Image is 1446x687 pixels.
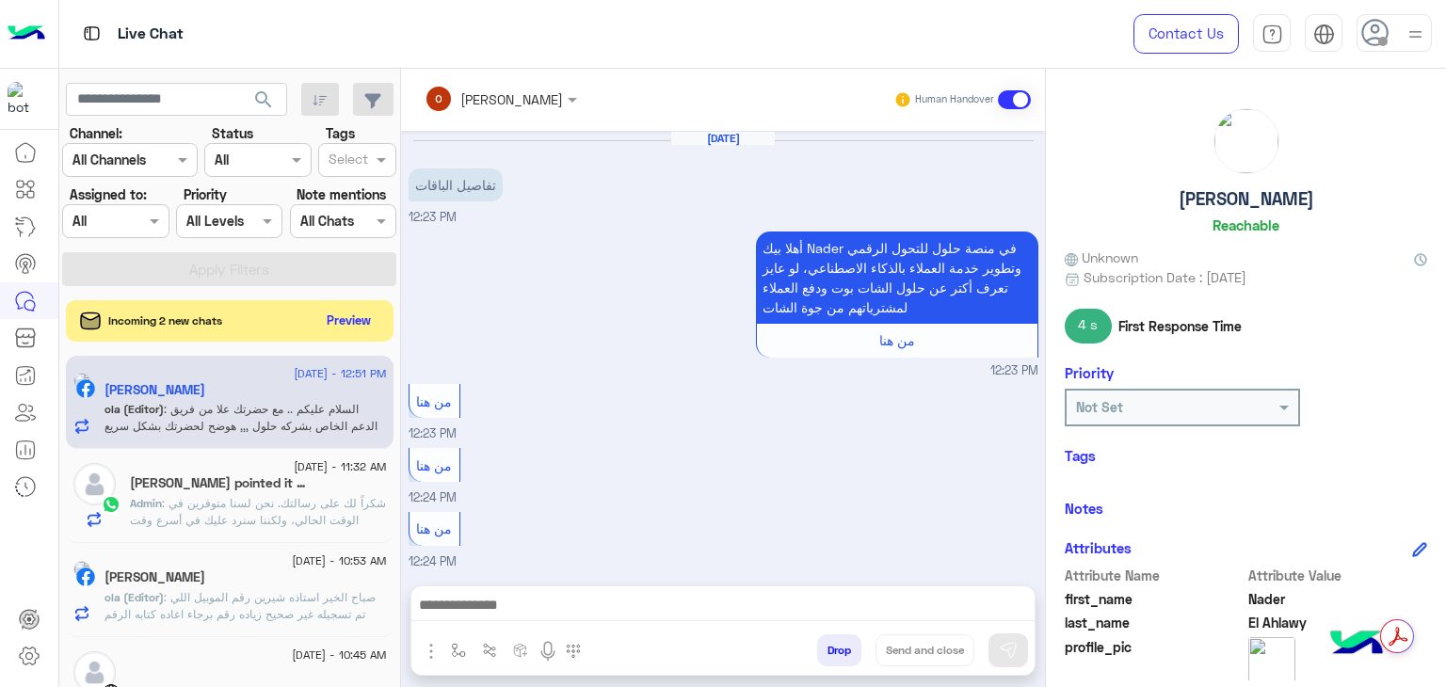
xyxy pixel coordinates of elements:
button: select flow [443,634,474,665]
img: hulul-logo.png [1324,612,1390,678]
h5: [PERSON_NAME] [1179,188,1314,210]
img: select flow [451,643,466,658]
button: Send and close [876,634,974,666]
img: send message [999,641,1018,660]
span: Nader [1248,589,1428,609]
button: Drop [817,634,861,666]
span: [DATE] - 11:32 AM [294,458,386,475]
h5: Admin Amir pointed it out [130,475,310,491]
span: 12:23 PM [990,362,1038,380]
img: send attachment [420,640,442,663]
img: send voice note [537,640,559,663]
img: tab [1261,24,1283,45]
button: Preview [319,307,379,334]
span: Unknown [1065,248,1138,267]
span: search [252,88,275,111]
label: Channel: [70,123,122,143]
img: Trigger scenario [482,643,497,658]
div: Select [326,149,368,173]
h6: Reachable [1213,216,1279,233]
span: السلام عليكم .. مع حضرتك علا من فريق الدعم الخاص بشركه حلول ,,, هوضح لحضرتك بشكل سريع بالنسبه لحل... [104,402,386,551]
h5: Nader El Ahlawy [104,382,205,398]
label: Assigned to: [70,184,147,204]
p: 13/8/2025, 12:23 PM [409,168,503,201]
span: 12:24 PM [409,554,457,568]
p: Live Chat [118,22,184,47]
span: Subscription Date : [DATE] [1084,267,1246,287]
span: [DATE] - 10:53 AM [292,552,386,569]
span: [DATE] - 10:45 AM [292,647,386,663]
span: 12:24 PM [409,490,457,504]
img: picture [1214,109,1278,173]
span: ‏شكراً لك على رسالتك. نحن لسنا متوفرين في الوقت الحالي، ولكننا سنرد عليك في أسرع وقت ممكن. [130,496,386,544]
img: picture [1248,637,1295,684]
img: Facebook [76,379,95,398]
img: Logo [8,14,45,54]
img: 114004088273201 [8,82,41,116]
h6: [DATE] [671,132,775,145]
a: Contact Us [1133,14,1239,54]
img: tab [1313,24,1335,45]
span: [DATE] - 12:51 PM [294,365,386,382]
span: First Response Time [1118,316,1242,336]
span: first_name [1065,589,1245,609]
span: من هنا [416,457,452,473]
img: WhatsApp [102,495,120,514]
img: picture [73,373,90,390]
label: Note mentions [297,184,386,204]
span: El Ahlawy [1248,613,1428,632]
span: 4 s [1065,309,1112,343]
img: Facebook [76,567,95,586]
span: Incoming 2 new chats [108,312,222,329]
img: defaultAdmin.png [73,463,116,505]
span: 12:23 PM [409,426,457,440]
h6: Notes [1065,500,1103,517]
span: من هنا [416,520,452,536]
span: من هنا [879,332,915,348]
button: Apply Filters [62,252,396,286]
h6: Attributes [1065,539,1132,556]
button: create order [506,634,537,665]
img: create order [513,643,528,658]
h6: Priority [1065,364,1114,381]
button: Trigger scenario [474,634,506,665]
small: Human Handover [915,92,994,107]
span: من هنا [416,393,452,409]
h6: Tags [1065,447,1427,464]
label: Priority [184,184,227,204]
span: صباح الخير استاذه شيرين رقم الموبيل اللي تم تسجيله غير صحيح زياده رقم برجاء اعاده كتابه الرقم مره... [104,590,376,638]
label: Status [212,123,253,143]
img: tab [80,22,104,45]
label: Tags [326,123,355,143]
span: ola (Editor) [104,402,164,416]
button: search [241,83,287,123]
img: picture [73,561,90,578]
h5: Shereen Essam [104,569,205,585]
p: 13/8/2025, 12:23 PM [756,232,1038,324]
span: Attribute Value [1248,566,1428,585]
span: 12:23 PM [409,210,457,224]
span: Attribute Name [1065,566,1245,585]
span: ola (Editor) [104,590,164,604]
a: tab [1253,14,1291,54]
img: profile [1404,23,1427,46]
span: last_name [1065,613,1245,632]
span: Admin [130,496,162,510]
span: profile_pic [1065,637,1245,680]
